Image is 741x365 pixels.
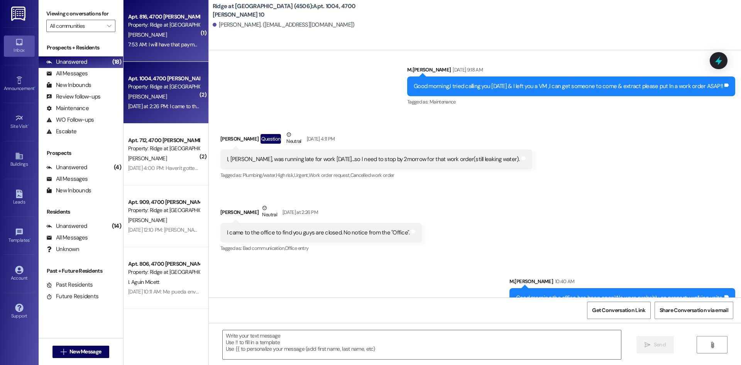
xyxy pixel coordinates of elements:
div: [PERSON_NAME] [220,131,532,149]
span: I. Aguin Micett [128,278,159,285]
div: [DATE] 4:11 PM [305,135,335,143]
div: Property: Ridge at [GEOGRAPHIC_DATA] (4506) [128,206,200,214]
div: Past Residents [46,281,93,289]
div: Review follow-ups [46,93,100,101]
div: Question [261,134,281,144]
div: I came to the office to find you guys are closed. No notice from the "Office". [227,229,410,237]
i:  [645,342,650,348]
div: New Inbounds [46,81,91,89]
div: [PERSON_NAME]. ([EMAIL_ADDRESS][DOMAIN_NAME]) [213,21,355,29]
div: Apt. 1004, 4700 [PERSON_NAME] 10 [128,75,200,83]
img: ResiDesk Logo [11,7,27,21]
i:  [107,23,111,29]
span: Share Conversation via email [660,306,728,314]
div: Unanswered [46,222,87,230]
span: Cancelled work order [350,172,394,178]
label: Viewing conversations for [46,8,115,20]
input: All communities [50,20,103,32]
span: [PERSON_NAME] [128,217,167,224]
div: [DATE] 10:11 AM: Me pueda enviar la aplicación desbloqueada para realizar el pago por favor [128,288,332,295]
div: Good morning,I tried calling you [DATE] & I left you a VM ,I can get someone to come & extract pl... [414,82,723,90]
div: [PERSON_NAME] [220,204,422,223]
div: Residents [39,208,123,216]
a: Leads [4,187,35,208]
a: Site Visit • [4,112,35,132]
div: Property: Ridge at [GEOGRAPHIC_DATA] (4506) [128,144,200,153]
div: All Messages [46,175,88,183]
div: Property: Ridge at [GEOGRAPHIC_DATA] (4506) [128,21,200,29]
div: New Inbounds [46,187,91,195]
span: • [28,122,29,128]
div: All Messages [46,70,88,78]
span: Office entry [285,245,308,251]
a: Buildings [4,149,35,170]
div: I, [PERSON_NAME], was running late for work [DATE]...so I need to stop by 2morrow for that work o... [227,155,520,163]
div: Property: Ridge at [GEOGRAPHIC_DATA] (4506) [128,268,200,276]
div: (4) [112,161,123,173]
span: • [34,85,36,90]
div: (18) [110,56,123,68]
span: [PERSON_NAME] [128,93,167,100]
div: Apt. 712, 4700 [PERSON_NAME] 7 [128,136,200,144]
div: Escalate [46,127,76,136]
span: Maintenance [430,98,456,105]
div: Maintenance [46,104,89,112]
div: WO Follow-ups [46,116,94,124]
div: (14) [110,220,123,232]
div: M.[PERSON_NAME] [509,277,735,288]
div: Neutral [285,131,303,147]
a: Support [4,301,35,322]
div: Future Residents [46,292,98,300]
button: Share Conversation via email [655,302,733,319]
button: Get Conversation Link [587,302,650,319]
div: 7:53 AM: I will have that payment [DATE] [128,41,217,48]
a: Templates • [4,226,35,246]
div: Tagged as: [407,96,735,107]
span: Bad communication , [243,245,285,251]
i:  [61,349,66,355]
span: Plumbing/water , [243,172,276,178]
span: Urgent , [294,172,309,178]
b: Ridge at [GEOGRAPHIC_DATA] (4506): Apt. 1004, 4700 [PERSON_NAME] 10 [213,2,367,19]
div: Unanswered [46,58,87,66]
div: Tagged as: [220,243,422,254]
div: Apt. 806, 4700 [PERSON_NAME] 8 [128,260,200,268]
div: Apt. 909, 4700 [PERSON_NAME] 9 [128,198,200,206]
div: Unanswered [46,163,87,171]
span: [PERSON_NAME] [128,31,167,38]
div: All Messages [46,234,88,242]
div: 10:40 AM [553,277,575,285]
div: Prospects [39,149,123,157]
div: Good morning the office has been open.We were probably on property walking units. [516,294,723,302]
div: Tagged as: [220,170,532,181]
div: Apt. 816, 4700 [PERSON_NAME] 8 [128,13,200,21]
span: New Message [69,348,101,356]
i:  [709,342,715,348]
div: Past + Future Residents [39,267,123,275]
div: [DATE] 12:10 PM: [PERSON_NAME] this is [PERSON_NAME] at the ridge in unit #909 is it to late to r... [128,226,418,233]
div: [DATE] 9:18 AM [451,66,483,74]
span: Get Conversation Link [592,306,645,314]
div: Prospects + Residents [39,44,123,52]
div: Unknown [46,245,79,253]
span: High risk , [276,172,294,178]
div: [DATE] at 2:26 PM [281,208,318,216]
div: Neutral [261,204,278,220]
button: New Message [52,346,110,358]
button: Send [636,336,674,353]
span: • [30,236,31,242]
span: Send [654,341,666,349]
div: [DATE] 4:00 PM: Haven't gotten my worker comp check so im waiting like you're waiting. [128,165,322,171]
div: M.[PERSON_NAME] [407,66,735,76]
span: Work order request , [309,172,350,178]
span: [PERSON_NAME] [128,155,167,162]
a: Inbox [4,36,35,56]
div: [DATE] at 2:26 PM: I came to the office to find you guys are closed. No notice from the "Office". [128,103,337,110]
div: Property: Ridge at [GEOGRAPHIC_DATA] (4506) [128,83,200,91]
a: Account [4,263,35,284]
